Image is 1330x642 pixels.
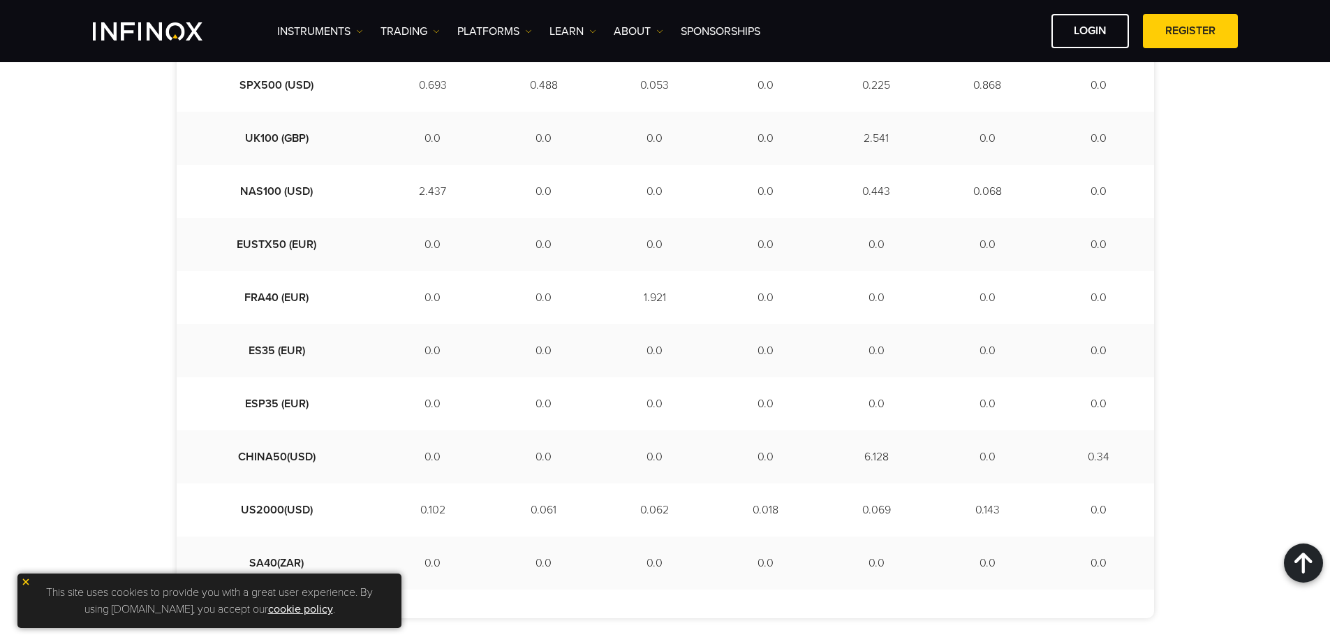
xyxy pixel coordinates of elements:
[1043,483,1154,537] td: 0.0
[177,324,378,377] td: ES35 (EUR)
[932,112,1043,165] td: 0.0
[821,59,932,112] td: 0.225
[93,22,235,41] a: INFINOX Logo
[710,59,821,112] td: 0.0
[599,483,710,537] td: 0.062
[1043,59,1154,112] td: 0.0
[488,112,599,165] td: 0.0
[599,377,710,430] td: 0.0
[681,23,760,40] a: SPONSORSHIPS
[380,23,440,40] a: TRADING
[177,483,378,537] td: US2000(USD)
[599,271,710,324] td: 1.921
[1043,377,1154,430] td: 0.0
[710,483,821,537] td: 0.018
[377,59,488,112] td: 0.693
[599,324,710,377] td: 0.0
[599,165,710,218] td: 0.0
[710,430,821,483] td: 0.0
[457,23,532,40] a: PLATFORMS
[1043,112,1154,165] td: 0.0
[377,112,488,165] td: 0.0
[24,581,394,621] p: This site uses cookies to provide you with a great user experience. By using [DOMAIN_NAME], you a...
[710,165,821,218] td: 0.0
[488,271,599,324] td: 0.0
[821,271,932,324] td: 0.0
[599,218,710,271] td: 0.0
[821,430,932,483] td: 6.128
[488,165,599,218] td: 0.0
[549,23,596,40] a: Learn
[1051,14,1129,48] a: LOGIN
[377,165,488,218] td: 2.437
[277,23,363,40] a: Instruments
[710,537,821,590] td: 0.0
[377,537,488,590] td: 0.0
[488,483,599,537] td: 0.061
[177,537,378,590] td: SA40(ZAR)
[177,271,378,324] td: FRA40 (EUR)
[377,483,488,537] td: 0.102
[932,324,1043,377] td: 0.0
[821,324,932,377] td: 0.0
[377,430,488,483] td: 0.0
[377,218,488,271] td: 0.0
[932,483,1043,537] td: 0.143
[932,430,1043,483] td: 0.0
[599,430,710,483] td: 0.0
[932,537,1043,590] td: 0.0
[488,218,599,271] td: 0.0
[821,377,932,430] td: 0.0
[488,537,599,590] td: 0.0
[177,377,378,430] td: ESP35 (EUR)
[488,59,599,112] td: 0.488
[821,165,932,218] td: 0.443
[710,271,821,324] td: 0.0
[599,112,710,165] td: 0.0
[932,218,1043,271] td: 0.0
[377,271,488,324] td: 0.0
[377,324,488,377] td: 0.0
[1043,165,1154,218] td: 0.0
[177,59,378,112] td: SPX500 (USD)
[1043,218,1154,271] td: 0.0
[821,537,932,590] td: 0.0
[599,537,710,590] td: 0.0
[1043,324,1154,377] td: 0.0
[1043,271,1154,324] td: 0.0
[821,112,932,165] td: 2.541
[932,377,1043,430] td: 0.0
[377,377,488,430] td: 0.0
[177,218,378,271] td: EUSTX50 (EUR)
[1043,537,1154,590] td: 0.0
[710,377,821,430] td: 0.0
[932,165,1043,218] td: 0.068
[177,112,378,165] td: UK100 (GBP)
[268,602,333,616] a: cookie policy
[932,271,1043,324] td: 0.0
[1043,430,1154,483] td: 0.34
[710,324,821,377] td: 0.0
[1143,14,1238,48] a: REGISTER
[821,483,932,537] td: 0.069
[614,23,663,40] a: ABOUT
[599,59,710,112] td: 0.053
[488,324,599,377] td: 0.0
[932,59,1043,112] td: 0.868
[21,577,31,587] img: yellow close icon
[710,112,821,165] td: 0.0
[488,377,599,430] td: 0.0
[177,430,378,483] td: CHINA50(USD)
[710,218,821,271] td: 0.0
[821,218,932,271] td: 0.0
[177,165,378,218] td: NAS100 (USD)
[488,430,599,483] td: 0.0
